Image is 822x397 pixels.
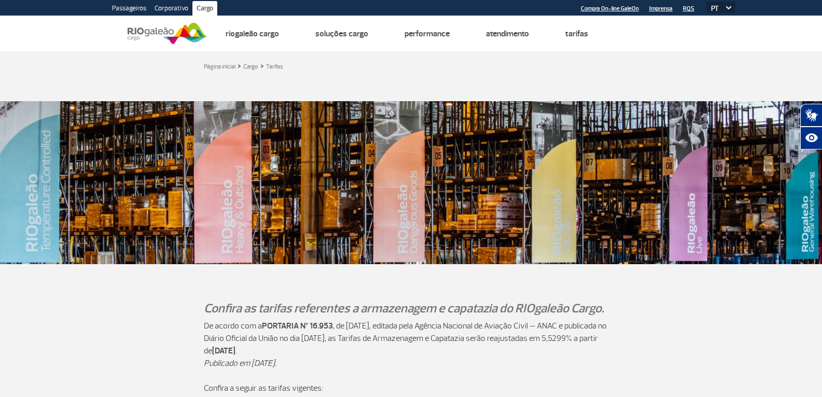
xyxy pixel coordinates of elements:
div: Plugin de acessibilidade da Hand Talk. [800,104,822,149]
a: Tarifas [565,29,588,39]
a: Soluções Cargo [315,29,368,39]
em: Publicado em [DATE]. [204,358,276,368]
a: > [260,60,264,72]
strong: [DATE] [212,346,235,356]
a: Cargo [192,1,217,18]
a: Riogaleão Cargo [226,29,279,39]
p: Confira as tarifas referentes a armazenagem e capatazia do RIOgaleão Cargo. [204,299,619,317]
a: Performance [405,29,450,39]
a: Imprensa [649,5,673,12]
a: Atendimento [486,29,529,39]
strong: PORTARIA Nº 16.953 [262,321,333,331]
a: Página inicial [204,63,235,71]
p: De acordo com a , de [DATE], editada pela Agência Nacional de Aviação Civil – ANAC e publicada no... [204,320,619,357]
a: Passageiros [108,1,150,18]
a: Cargo [243,63,258,71]
a: Corporativo [150,1,192,18]
button: Abrir tradutor de língua de sinais. [800,104,822,127]
p: Confira a seguir as tarifas vigentes: [204,382,619,394]
button: Abrir recursos assistivos. [800,127,822,149]
a: Compra On-line GaleOn [581,5,639,12]
a: Tarifas [266,63,283,71]
a: RQS [683,5,694,12]
a: > [238,60,241,72]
